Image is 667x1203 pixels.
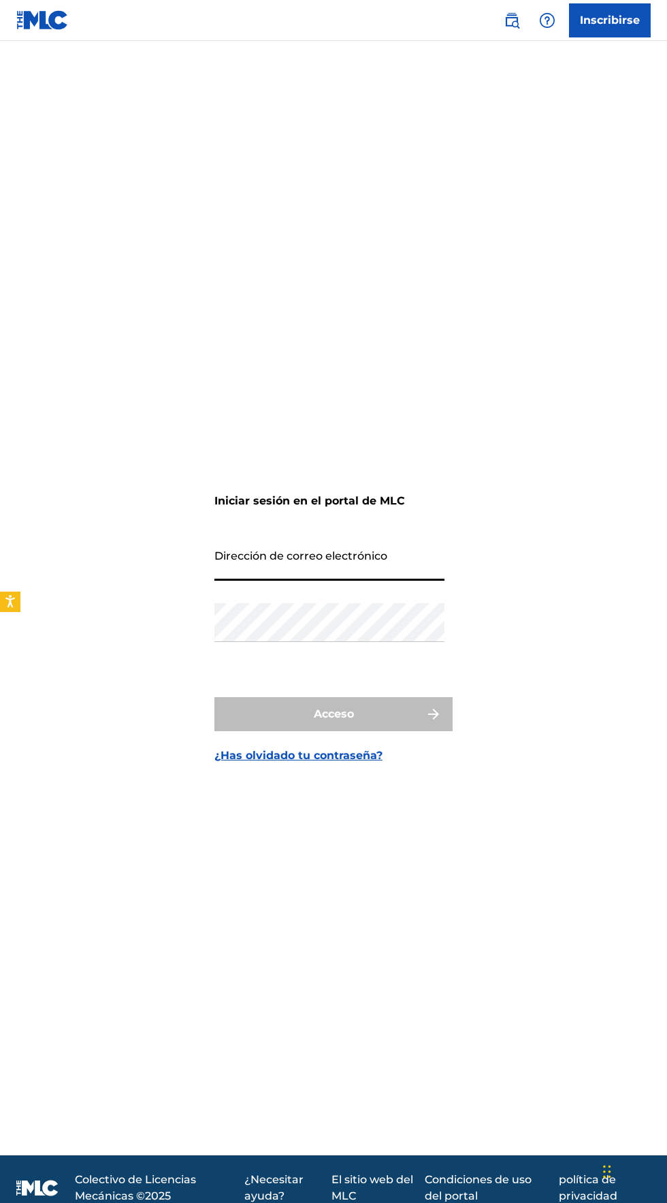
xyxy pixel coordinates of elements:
[425,1173,532,1202] font: Condiciones de uso del portal
[214,494,405,507] font: Iniciar sesión en el portal de MLC
[145,1189,171,1202] font: 2025
[75,1173,196,1202] font: Colectivo de Licencias Mecánicas ©
[331,1173,413,1202] font: El sitio web del MLC
[498,7,525,34] a: Búsqueda pública
[580,14,640,27] font: Inscribirse
[603,1151,611,1192] div: Arrastrar
[16,10,69,30] img: Logotipo del MLC
[569,3,651,37] a: Inscribirse
[214,749,383,762] font: ¿Has olvidado tu contraseña?
[16,1180,59,1196] img: logo
[504,12,520,29] img: buscar
[599,1138,667,1203] iframe: Widget de chat
[214,748,383,764] a: ¿Has olvidado tu contraseña?
[244,1173,304,1202] font: ¿Necesitar ayuda?
[559,1173,617,1202] font: política de privacidad
[539,12,555,29] img: ayuda
[534,7,561,34] div: Ayuda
